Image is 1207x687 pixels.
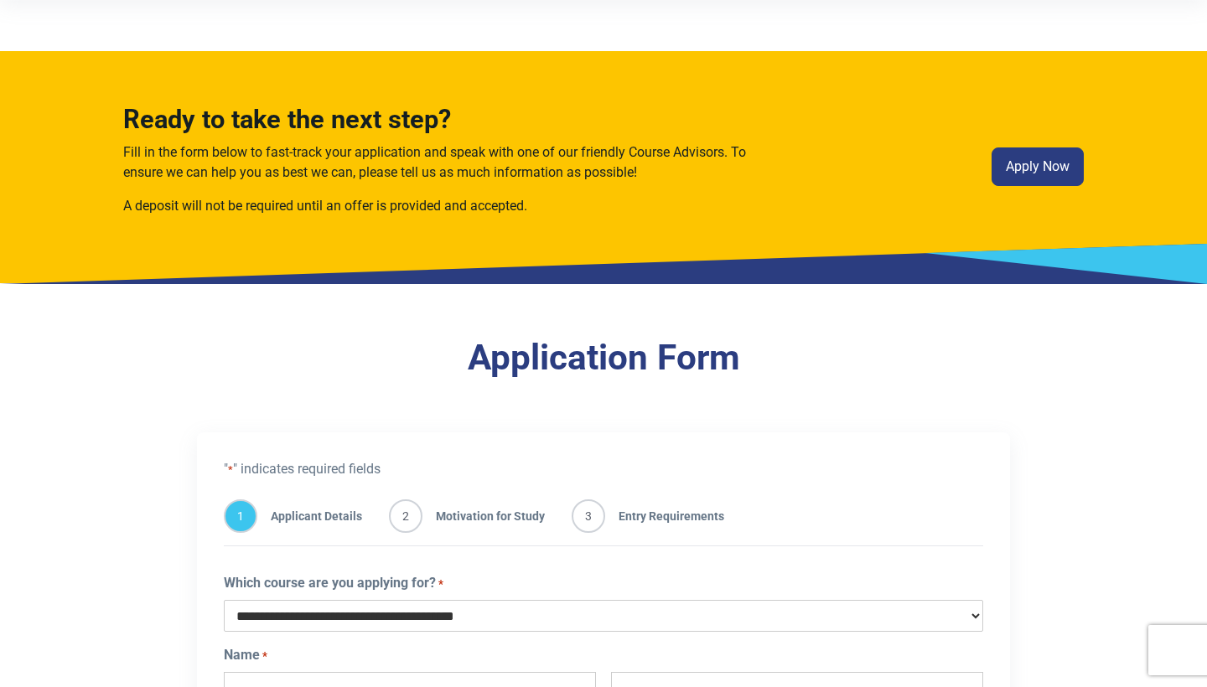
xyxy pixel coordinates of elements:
[389,499,422,533] span: 2
[572,499,605,533] span: 3
[224,459,984,479] p: " " indicates required fields
[992,147,1084,186] a: Apply Now
[123,105,757,136] h3: Ready to take the next step?
[257,499,362,533] span: Applicant Details
[123,142,757,183] p: Fill in the form below to fast-track your application and speak with one of our friendly Course A...
[605,499,724,533] span: Entry Requirements
[224,499,257,533] span: 1
[123,196,757,216] p: A deposit will not be required until an offer is provided and accepted.
[224,573,443,593] label: Which course are you applying for?
[422,499,545,533] span: Motivation for Study
[468,337,740,378] a: Application Form
[224,645,984,665] legend: Name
